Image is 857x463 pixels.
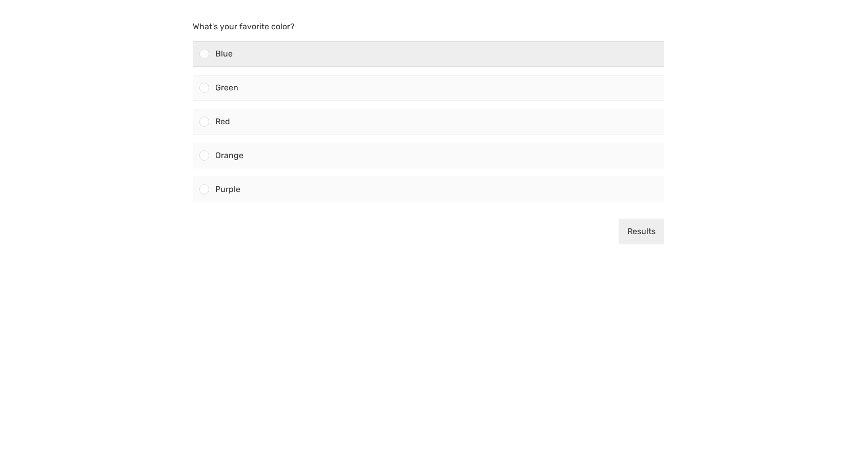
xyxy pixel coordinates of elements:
[215,184,240,194] span: Purple
[215,117,230,126] span: Red
[215,150,243,160] span: Orange
[193,21,664,33] p: What's your favorite color?
[215,83,238,92] span: Green
[215,49,233,59] span: Blue
[619,219,664,244] button: Results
